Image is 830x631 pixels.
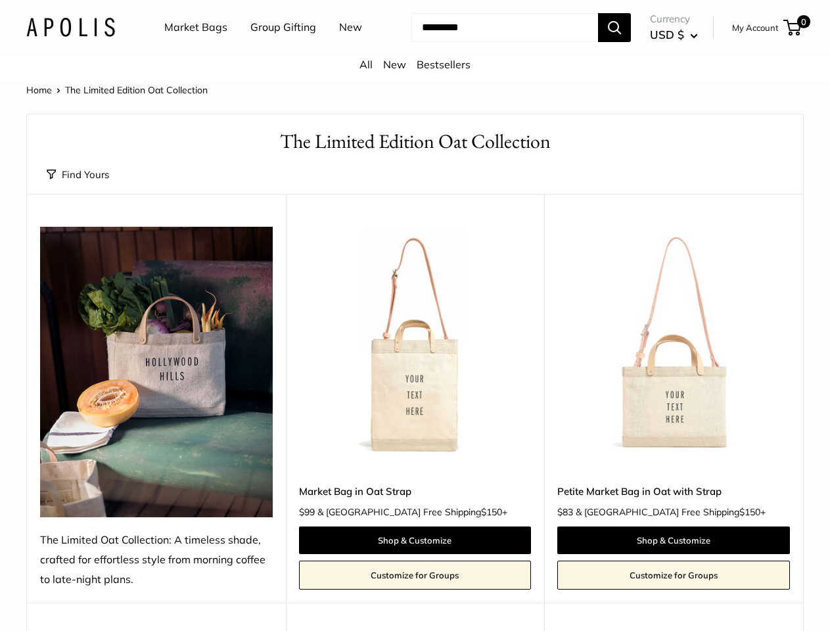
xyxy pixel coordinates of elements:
[299,506,315,518] span: $99
[40,530,273,590] div: The Limited Oat Collection: A timeless shade, crafted for effortless style from morning coffee to...
[299,561,532,590] a: Customize for Groups
[339,18,362,37] a: New
[164,18,227,37] a: Market Bags
[26,82,208,99] nav: Breadcrumb
[785,20,801,35] a: 0
[481,506,502,518] span: $150
[40,227,273,517] img: The Limited Oat Collection: A timeless shade, crafted for effortless style from morning coffee to...
[797,15,810,28] span: 0
[557,484,790,499] a: Petite Market Bag in Oat with Strap
[650,24,698,45] button: USD $
[411,13,598,42] input: Search...
[359,58,373,71] a: All
[739,506,760,518] span: $150
[299,484,532,499] a: Market Bag in Oat Strap
[317,507,507,517] span: & [GEOGRAPHIC_DATA] Free Shipping +
[383,58,406,71] a: New
[557,506,573,518] span: $83
[26,18,115,37] img: Apolis
[26,84,52,96] a: Home
[299,227,532,459] img: Market Bag in Oat Strap
[650,10,698,28] span: Currency
[598,13,631,42] button: Search
[65,84,208,96] span: The Limited Edition Oat Collection
[650,28,684,41] span: USD $
[299,526,532,554] a: Shop & Customize
[250,18,316,37] a: Group Gifting
[557,561,790,590] a: Customize for Groups
[557,526,790,554] a: Shop & Customize
[299,227,532,459] a: Market Bag in Oat StrapMarket Bag in Oat Strap
[557,227,790,459] img: Petite Market Bag in Oat with Strap
[576,507,766,517] span: & [GEOGRAPHIC_DATA] Free Shipping +
[732,20,779,35] a: My Account
[47,128,783,156] h1: The Limited Edition Oat Collection
[417,58,471,71] a: Bestsellers
[557,227,790,459] a: Petite Market Bag in Oat with StrapPetite Market Bag in Oat with Strap
[47,166,109,184] button: Find Yours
